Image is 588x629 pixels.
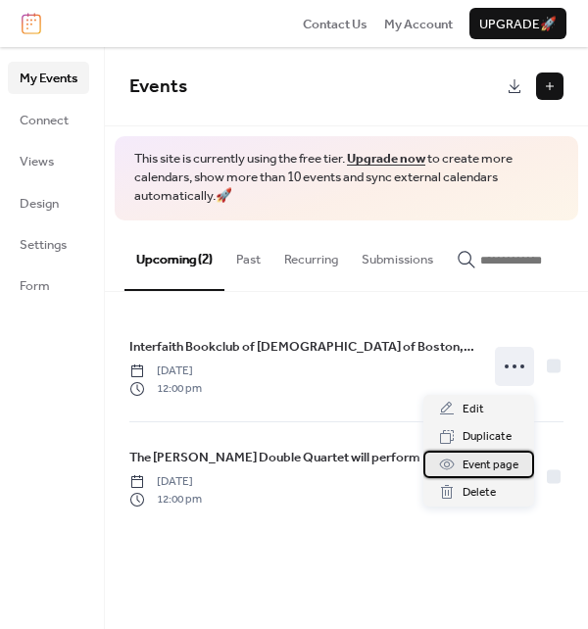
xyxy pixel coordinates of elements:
[469,8,566,39] button: Upgrade🚀
[129,448,475,467] span: The [PERSON_NAME] Double Quartet will perform [PERSON_NAME] new work, "I Am My Neighbors' Keeper....
[303,15,367,34] span: Contact Us
[272,220,350,289] button: Recurring
[20,194,59,214] span: Design
[20,235,67,255] span: Settings
[129,336,475,358] a: Interfaith Bookclub of [DEMOGRAPHIC_DATA] of Boston, [GEOGRAPHIC_DATA]
[8,228,89,260] a: Settings
[224,220,272,289] button: Past
[303,14,367,33] a: Contact Us
[347,146,425,171] a: Upgrade now
[129,491,202,508] span: 12:00 pm
[8,187,89,218] a: Design
[20,69,77,88] span: My Events
[384,15,453,34] span: My Account
[479,15,557,34] span: Upgrade 🚀
[129,447,475,468] a: The [PERSON_NAME] Double Quartet will perform [PERSON_NAME] new work, "I Am My Neighbors' Keeper....
[463,483,496,503] span: Delete
[134,150,559,206] span: This site is currently using the free tier. to create more calendars, show more than 10 events an...
[463,427,512,447] span: Duplicate
[8,269,89,301] a: Form
[350,220,445,289] button: Submissions
[8,145,89,176] a: Views
[463,400,484,419] span: Edit
[22,13,41,34] img: logo
[124,220,224,291] button: Upcoming (2)
[463,456,518,475] span: Event page
[20,111,69,130] span: Connect
[129,380,202,398] span: 12:00 pm
[20,152,54,171] span: Views
[384,14,453,33] a: My Account
[129,363,202,380] span: [DATE]
[20,276,50,296] span: Form
[129,337,475,357] span: Interfaith Bookclub of [DEMOGRAPHIC_DATA] of Boston, [GEOGRAPHIC_DATA]
[8,104,89,135] a: Connect
[8,62,89,93] a: My Events
[129,69,187,105] span: Events
[129,473,202,491] span: [DATE]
